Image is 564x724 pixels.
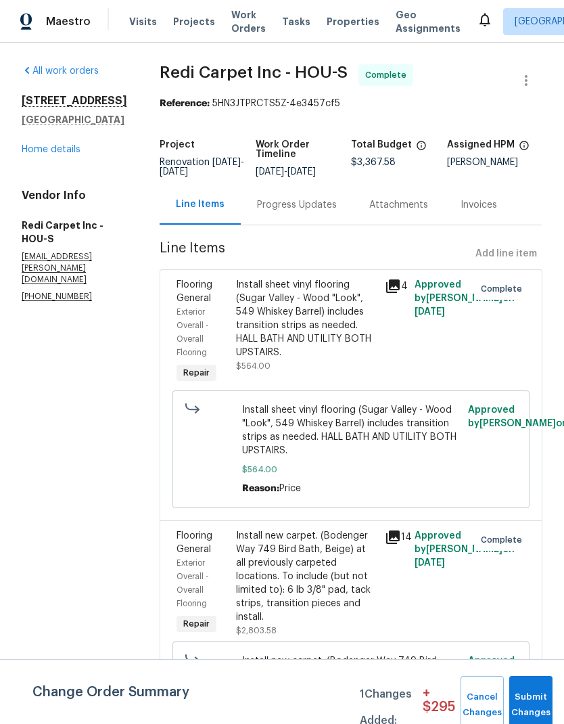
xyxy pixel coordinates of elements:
[46,15,91,28] span: Maestro
[385,529,406,545] div: 14
[231,8,266,35] span: Work Orders
[160,158,244,177] span: -
[242,654,461,708] span: Install new carpet. (Bodenger Way 749 Bird Bath, Beige) at all previously carpeted locations. To ...
[257,198,337,212] div: Progress Updates
[416,140,427,158] span: The total cost of line items that have been proposed by Opendoor. This sum includes line items th...
[256,167,284,177] span: [DATE]
[516,689,546,721] span: Submit Changes
[519,140,530,158] span: The hpm assigned to this work order.
[481,533,527,547] span: Complete
[160,97,542,110] div: 5HN3JTPRCTS5Z-4e3457cf5
[461,198,497,212] div: Invoices
[242,403,461,457] span: Install sheet vinyl flooring (Sugar Valley - Wood "Look", 549 Whiskey Barrel) includes transition...
[160,99,210,108] b: Reference:
[160,158,244,177] span: Renovation
[369,198,428,212] div: Attachments
[447,140,515,150] h5: Assigned HPM
[415,280,515,317] span: Approved by [PERSON_NAME] on
[177,280,212,303] span: Flooring General
[467,689,497,721] span: Cancel Changes
[242,463,461,476] span: $564.00
[236,362,271,370] span: $564.00
[236,627,277,635] span: $2,803.58
[177,559,209,608] span: Exterior Overall - Overall Flooring
[282,17,310,26] span: Tasks
[160,242,470,267] span: Line Items
[173,15,215,28] span: Projects
[129,15,157,28] span: Visits
[447,158,543,167] div: [PERSON_NAME]
[415,558,445,568] span: [DATE]
[287,167,316,177] span: [DATE]
[256,140,352,159] h5: Work Order Timeline
[365,68,412,82] span: Complete
[22,145,80,154] a: Home details
[160,64,348,81] span: Redi Carpet Inc - HOU-S
[178,366,215,380] span: Repair
[415,307,445,317] span: [DATE]
[160,167,188,177] span: [DATE]
[481,282,527,296] span: Complete
[212,158,241,167] span: [DATE]
[160,140,195,150] h5: Project
[242,484,279,493] span: Reason:
[22,189,127,202] h4: Vendor Info
[178,617,215,631] span: Repair
[22,66,99,76] a: All work orders
[385,278,406,294] div: 4
[351,158,396,167] span: $3,367.58
[396,8,461,35] span: Geo Assignments
[256,167,316,177] span: -
[327,15,379,28] span: Properties
[22,219,127,246] h5: Redi Carpet Inc - HOU-S
[279,484,301,493] span: Price
[177,308,209,357] span: Exterior Overall - Overall Flooring
[415,531,515,568] span: Approved by [PERSON_NAME] on
[236,529,377,624] div: Install new carpet. (Bodenger Way 749 Bird Bath, Beige) at all previously carpeted locations. To ...
[177,531,212,554] span: Flooring General
[351,140,412,150] h5: Total Budget
[176,198,225,211] div: Line Items
[236,278,377,359] div: Install sheet vinyl flooring (Sugar Valley - Wood "Look", 549 Whiskey Barrel) includes transition...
